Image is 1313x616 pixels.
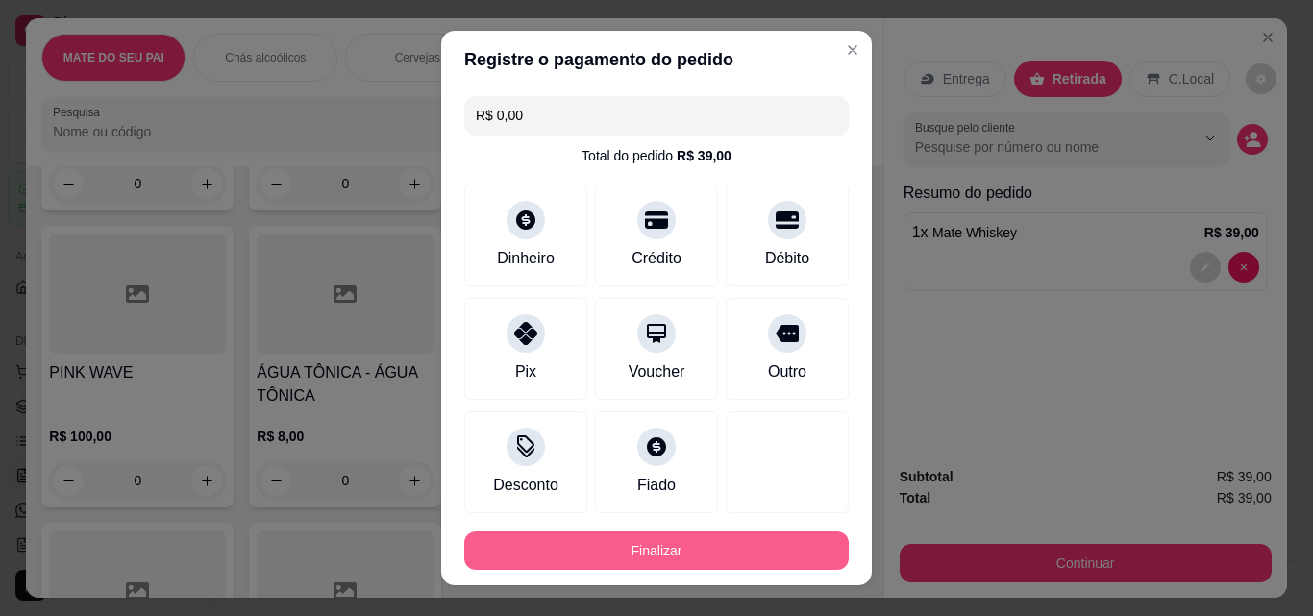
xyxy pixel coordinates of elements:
button: Close [837,35,868,65]
div: Voucher [629,360,685,383]
div: R$ 39,00 [677,146,731,165]
div: Débito [765,247,809,270]
div: Outro [768,360,806,383]
div: Desconto [493,474,558,497]
header: Registre o pagamento do pedido [441,31,872,88]
div: Total do pedido [582,146,731,165]
div: Pix [515,360,536,383]
div: Fiado [637,474,676,497]
div: Crédito [632,247,681,270]
input: Ex.: hambúrguer de cordeiro [476,96,837,135]
button: Finalizar [464,531,849,570]
div: Dinheiro [497,247,555,270]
